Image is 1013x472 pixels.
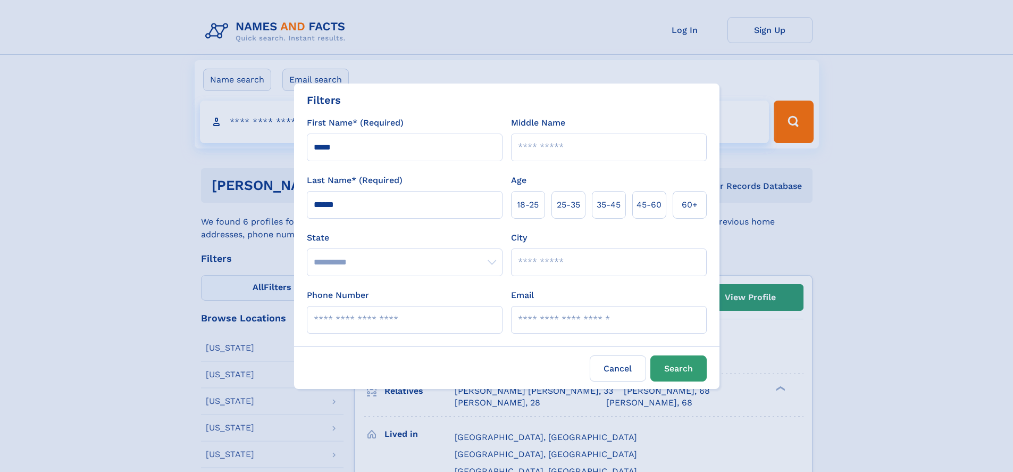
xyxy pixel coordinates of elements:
[650,355,707,382] button: Search
[682,198,698,211] span: 60+
[517,198,539,211] span: 18‑25
[307,92,341,108] div: Filters
[590,355,646,382] label: Cancel
[597,198,621,211] span: 35‑45
[307,231,503,244] label: State
[511,117,565,129] label: Middle Name
[511,289,534,302] label: Email
[307,174,403,187] label: Last Name* (Required)
[511,174,526,187] label: Age
[307,289,369,302] label: Phone Number
[557,198,580,211] span: 25‑35
[637,198,662,211] span: 45‑60
[307,117,404,129] label: First Name* (Required)
[511,231,527,244] label: City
